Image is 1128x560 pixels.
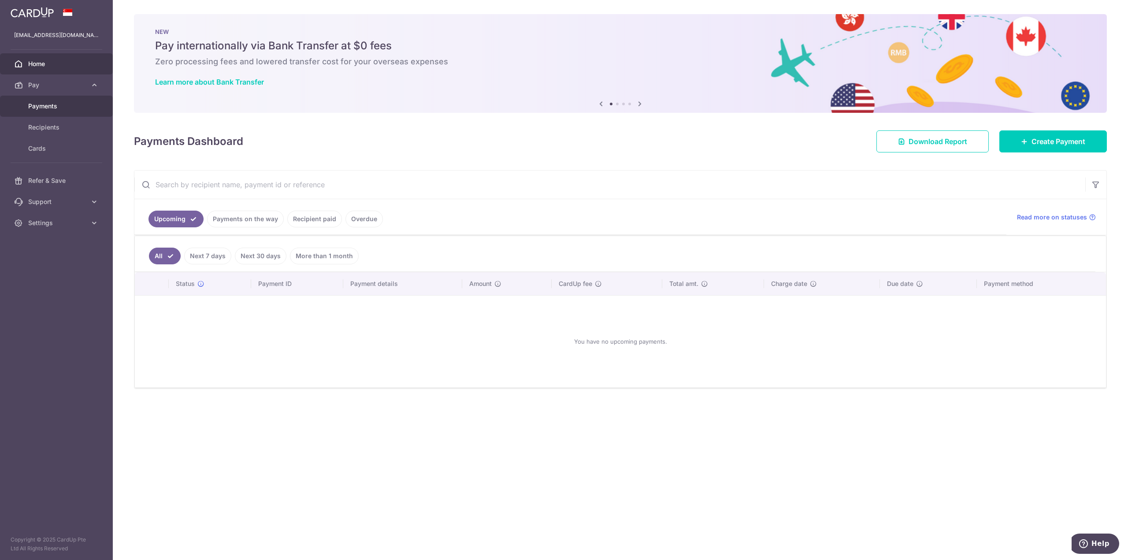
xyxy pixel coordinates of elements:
[14,31,99,40] p: [EMAIL_ADDRESS][DOMAIN_NAME]
[145,303,1095,380] div: You have no upcoming payments.
[1032,136,1085,147] span: Create Payment
[149,248,181,264] a: All
[977,272,1106,295] th: Payment method
[28,197,86,206] span: Support
[28,81,86,89] span: Pay
[1017,213,1087,222] span: Read more on statuses
[999,130,1107,152] a: Create Payment
[184,248,231,264] a: Next 7 days
[251,272,343,295] th: Payment ID
[290,248,359,264] a: More than 1 month
[28,102,86,111] span: Payments
[207,211,284,227] a: Payments on the way
[559,279,592,288] span: CardUp fee
[148,211,204,227] a: Upcoming
[235,248,286,264] a: Next 30 days
[287,211,342,227] a: Recipient paid
[28,144,86,153] span: Cards
[155,39,1086,53] h5: Pay internationally via Bank Transfer at $0 fees
[155,78,264,86] a: Learn more about Bank Transfer
[11,7,54,18] img: CardUp
[1072,534,1119,556] iframe: Opens a widget where you can find more information
[887,279,913,288] span: Due date
[134,171,1085,199] input: Search by recipient name, payment id or reference
[771,279,807,288] span: Charge date
[28,176,86,185] span: Refer & Save
[469,279,492,288] span: Amount
[345,211,383,227] a: Overdue
[909,136,967,147] span: Download Report
[155,28,1086,35] p: NEW
[343,272,462,295] th: Payment details
[28,59,86,68] span: Home
[134,134,243,149] h4: Payments Dashboard
[28,219,86,227] span: Settings
[669,279,698,288] span: Total amt.
[28,123,86,132] span: Recipients
[876,130,989,152] a: Download Report
[176,279,195,288] span: Status
[134,14,1107,113] img: Bank transfer banner
[155,56,1086,67] h6: Zero processing fees and lowered transfer cost for your overseas expenses
[1017,213,1096,222] a: Read more on statuses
